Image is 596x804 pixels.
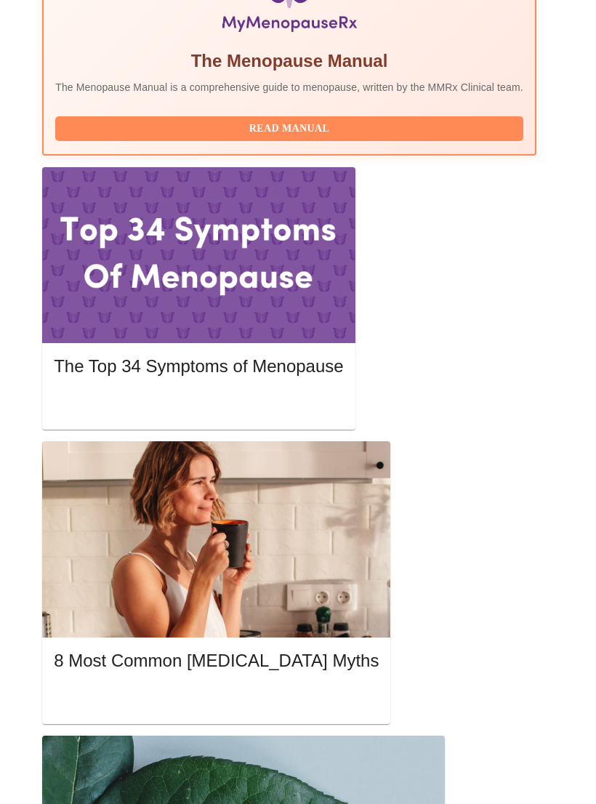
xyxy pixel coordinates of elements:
[54,397,347,409] a: Read More
[54,686,379,711] button: Read More
[55,49,523,73] h5: The Menopause Manual
[55,116,523,142] button: Read Manual
[54,691,382,703] a: Read More
[55,121,527,134] a: Read Manual
[68,395,329,414] span: Read More
[54,392,343,417] button: Read More
[68,689,364,707] span: Read More
[54,355,343,378] h5: The Top 34 Symptoms of Menopause
[54,649,379,672] h5: 8 Most Common [MEDICAL_DATA] Myths
[70,120,509,138] span: Read Manual
[55,80,523,95] p: The Menopause Manual is a comprehensive guide to menopause, written by the MMRx Clinical team.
